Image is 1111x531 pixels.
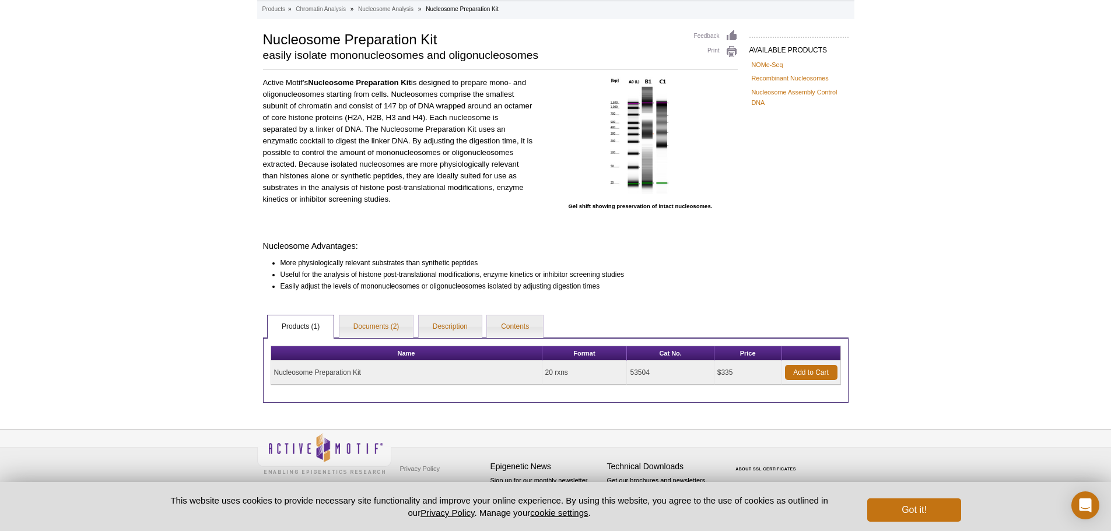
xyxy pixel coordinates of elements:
p: Active Motif’s is designed to prepare mono- and oligonucleosomes starting from cells. Nucleosomes... [263,77,535,205]
a: Add to Cart [785,365,837,380]
a: Nucleosome Assembly Control DNA [752,87,846,108]
a: NOMe-Seq [752,59,783,70]
li: » [418,6,422,12]
a: Contents [487,315,543,339]
a: Chromatin Analysis [296,4,346,15]
th: Name [271,346,542,361]
th: Cat No. [627,346,714,361]
h4: Technical Downloads [607,462,718,472]
a: Products [262,4,285,15]
li: » [288,6,292,12]
th: Format [542,346,628,361]
li: Easily adjust the levels of mononucleosomes or oligonucleosomes isolated by adjusting digestion t... [281,280,727,292]
li: More physiologically relevant substrates than synthetic peptides [281,257,727,269]
a: Feedback [694,30,738,43]
p: Sign up for our monthly newsletter highlighting recent publications in the field of epigenetics. [490,476,601,515]
a: Description [419,315,482,339]
img: Active Motif, [257,430,391,477]
h4: Nucleosome Advantages: [263,241,738,251]
a: Privacy Policy [420,508,474,518]
a: ABOUT SSL CERTIFICATES [735,467,796,471]
button: Got it! [867,498,961,522]
img: Nucleosome Preparation Kit preserves intact nucleosomes. [605,77,676,194]
li: Useful for the analysis of histone post-translational modifications, enzyme kinetics or inhibitor... [281,269,727,280]
h2: easily isolate mononucleosomes and oligonucleosomes [263,50,682,61]
td: $335 [714,361,782,385]
a: Terms & Conditions [397,477,458,495]
td: 53504 [627,361,714,385]
a: Products (1) [268,315,334,339]
td: 20 rxns [542,361,628,385]
div: Open Intercom Messenger [1071,491,1099,519]
table: Click to Verify - This site chose Symantec SSL for secure e-commerce and confidential communicati... [724,450,811,476]
li: » [351,6,354,12]
li: Nucleosome Preparation Kit [426,6,499,12]
p: Get our brochures and newsletters, or request them by mail. [607,476,718,505]
h2: AVAILABLE PRODUCTS [749,37,849,58]
p: This website uses cookies to provide necessary site functionality and improve your online experie... [150,494,849,519]
td: Nucleosome Preparation Kit [271,361,542,385]
a: Recombinant Nucleosomes [752,73,829,83]
h1: Nucleosome Preparation Kit [263,30,682,47]
h4: Epigenetic News [490,462,601,472]
strong: Gel shift showing preservation of intact nucleosomes. [569,203,713,209]
a: Documents (2) [339,315,413,339]
strong: Nucleosome Preparation Kit [308,78,411,87]
a: Print [694,45,738,58]
a: Privacy Policy [397,460,443,477]
a: Nucleosome Analysis [358,4,413,15]
th: Price [714,346,782,361]
button: cookie settings [530,508,588,518]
